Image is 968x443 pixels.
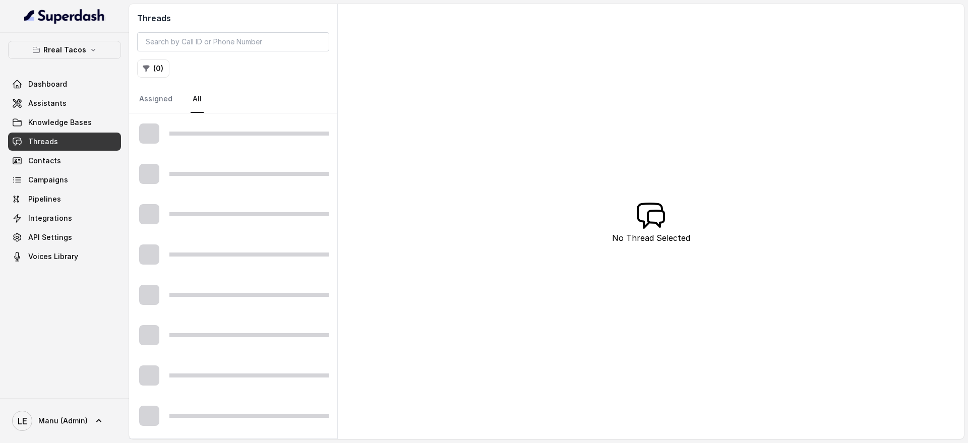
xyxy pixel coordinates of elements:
a: Knowledge Bases [8,113,121,132]
h2: Threads [137,12,329,24]
img: light.svg [24,8,105,24]
a: Pipelines [8,190,121,208]
p: Rreal Tacos [43,44,86,56]
button: Rreal Tacos [8,41,121,59]
a: Contacts [8,152,121,170]
a: Campaigns [8,171,121,189]
input: Search by Call ID or Phone Number [137,32,329,51]
a: API Settings [8,228,121,246]
a: Threads [8,133,121,151]
text: LE [18,416,27,426]
a: Manu (Admin) [8,407,121,435]
span: Integrations [28,213,72,223]
span: Dashboard [28,79,67,89]
span: Voices Library [28,251,78,262]
a: Dashboard [8,75,121,93]
span: Assistants [28,98,67,108]
a: Voices Library [8,247,121,266]
a: Assistants [8,94,121,112]
span: Contacts [28,156,61,166]
p: No Thread Selected [612,232,690,244]
nav: Tabs [137,86,329,113]
span: API Settings [28,232,72,242]
span: Campaigns [28,175,68,185]
a: Integrations [8,209,121,227]
a: All [191,86,204,113]
span: Manu (Admin) [38,416,88,426]
button: (0) [137,59,169,78]
span: Knowledge Bases [28,117,92,128]
span: Pipelines [28,194,61,204]
a: Assigned [137,86,174,113]
span: Threads [28,137,58,147]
